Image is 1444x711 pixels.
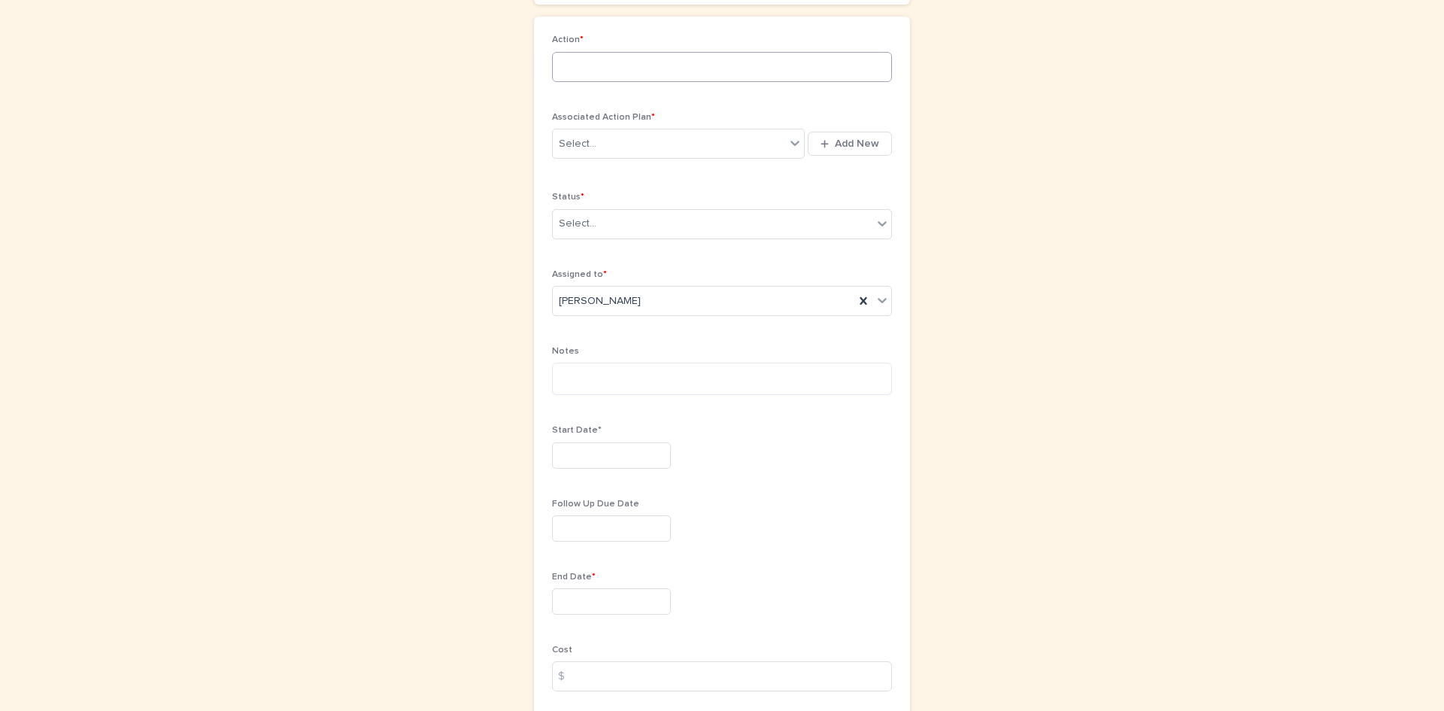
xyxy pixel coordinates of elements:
span: Associated Action Plan [552,113,655,122]
div: Select... [559,216,596,232]
div: Select... [559,136,596,152]
span: Cost [552,646,572,655]
span: End Date [552,573,596,582]
span: Status [552,193,584,202]
span: Notes [552,347,579,356]
span: Add New [835,138,879,149]
span: Follow Up Due Date [552,500,639,509]
div: $ [552,661,582,691]
span: [PERSON_NAME] [559,293,641,309]
span: Start Date* [552,426,602,435]
span: Action [552,35,584,44]
span: Assigned to [552,270,607,279]
button: Add New [808,132,892,156]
